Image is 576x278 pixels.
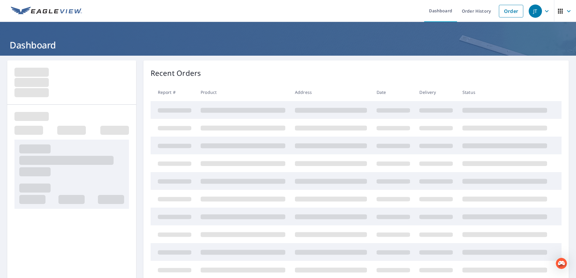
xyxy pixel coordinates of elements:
th: Date [372,83,415,101]
div: JT [529,5,542,18]
p: Recent Orders [151,68,201,79]
th: Report # [151,83,196,101]
th: Status [458,83,552,101]
h1: Dashboard [7,39,569,51]
th: Address [290,83,372,101]
th: Delivery [415,83,458,101]
img: EV Logo [11,7,82,16]
a: Order [499,5,523,17]
th: Product [196,83,290,101]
